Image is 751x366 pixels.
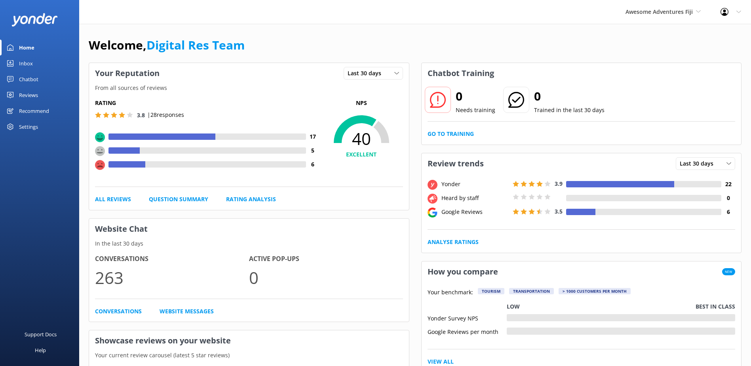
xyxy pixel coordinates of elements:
[249,264,403,291] p: 0
[306,160,320,169] h4: 6
[149,195,208,204] a: Question Summary
[146,37,245,53] a: Digital Res Team
[534,87,605,106] h2: 0
[456,87,495,106] h2: 0
[555,208,563,215] span: 3.5
[722,268,735,275] span: New
[12,13,57,26] img: yonder-white-logo.png
[422,63,500,84] h3: Chatbot Training
[19,103,49,119] div: Recommend
[19,119,38,135] div: Settings
[35,342,46,358] div: Help
[721,194,735,202] h4: 0
[19,87,38,103] div: Reviews
[509,288,554,294] div: Transportation
[19,40,34,55] div: Home
[626,8,693,15] span: Awesome Adventures Fiji
[19,71,38,87] div: Chatbot
[226,195,276,204] a: Rating Analysis
[422,153,490,174] h3: Review trends
[89,330,409,351] h3: Showcase reviews on your website
[428,288,473,297] p: Your benchmark:
[95,99,320,107] h5: Rating
[147,111,184,119] p: | 28 responses
[89,351,409,360] p: Your current review carousel (latest 5 star reviews)
[428,130,474,138] a: Go to Training
[428,328,507,335] div: Google Reviews per month
[320,150,403,159] h4: EXCELLENT
[428,314,507,321] div: Yonder Survey NPS
[249,254,403,264] h4: Active Pop-ups
[95,307,142,316] a: Conversations
[721,208,735,216] h4: 6
[428,238,479,246] a: Analyse Ratings
[439,194,511,202] div: Heard by staff
[439,180,511,189] div: Yonder
[160,307,214,316] a: Website Messages
[559,288,631,294] div: > 1000 customers per month
[306,132,320,141] h4: 17
[478,288,504,294] div: Tourism
[721,180,735,189] h4: 22
[680,159,718,168] span: Last 30 days
[95,254,249,264] h4: Conversations
[422,261,504,282] h3: How you compare
[439,208,511,216] div: Google Reviews
[320,129,403,149] span: 40
[89,219,409,239] h3: Website Chat
[95,195,131,204] a: All Reviews
[89,36,245,55] h1: Welcome,
[555,180,563,187] span: 3.9
[320,99,403,107] p: NPS
[696,302,735,311] p: Best in class
[348,69,386,78] span: Last 30 days
[428,357,454,366] a: View All
[89,239,409,248] p: In the last 30 days
[95,264,249,291] p: 263
[89,84,409,92] p: From all sources of reviews
[456,106,495,114] p: Needs training
[534,106,605,114] p: Trained in the last 30 days
[89,63,165,84] h3: Your Reputation
[19,55,33,71] div: Inbox
[137,111,145,119] span: 3.8
[25,326,57,342] div: Support Docs
[306,146,320,155] h4: 5
[507,302,520,311] p: Low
